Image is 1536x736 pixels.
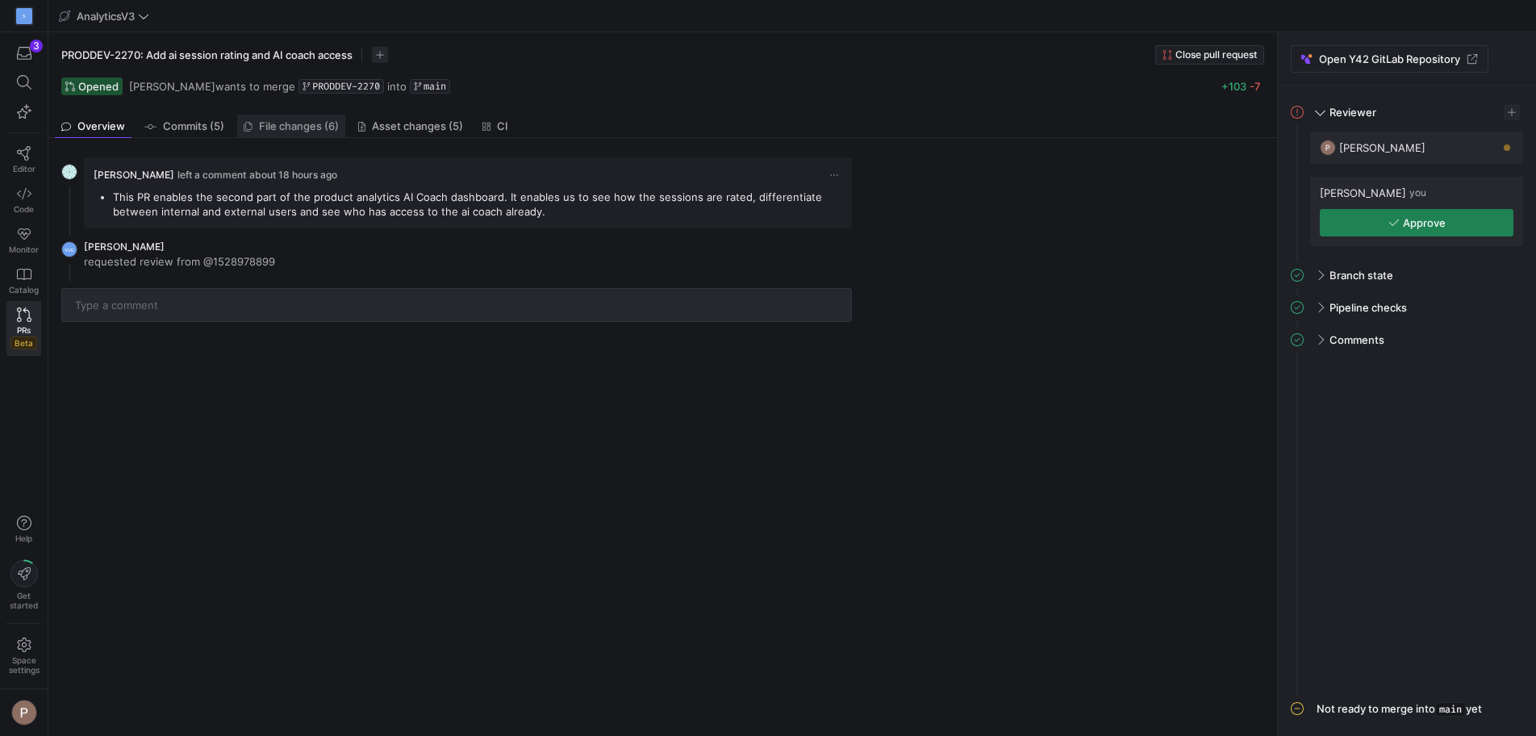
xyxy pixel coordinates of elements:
[1403,216,1446,229] span: Approve
[1329,106,1376,119] span: Reviewer
[6,39,41,68] button: 3
[298,79,384,94] a: PRODDEV-2270
[387,80,407,93] span: into
[1221,80,1246,93] span: +103
[1291,99,1523,125] mat-expansion-panel-header: Reviewer
[16,8,32,24] div: S
[11,700,37,726] img: https://lh3.googleusercontent.com/a/ACg8ocI6ABHz_PYrja598l8LAOoTqKq9BLGeVBGKf0ZQmuvG=s96-c
[163,121,224,132] span: Commits (5)
[75,299,838,312] input: Type a comment
[6,301,41,356] a: PRsBeta
[372,121,463,132] span: Asset changes (5)
[113,190,842,219] li: This PR enables the second part of the product analytics AI Coach dashboard. It enables us to see...
[6,696,41,730] button: https://lh3.googleusercontent.com/a/ACg8ocI6ABHz_PYrja598l8LAOoTqKq9BLGeVBGKf0ZQmuvG=s96-c
[9,245,39,254] span: Monitor
[1317,702,1482,717] div: Not ready to merge into yet
[13,164,35,174] span: Editor
[9,655,40,675] span: Space settings
[1320,140,1336,156] img: https://lh3.googleusercontent.com/a/ACg8ocI6ABHz_PYrja598l8LAOoTqKq9BLGeVBGKf0ZQmuvG=s96-c
[10,591,38,610] span: Get started
[6,261,41,301] a: Catalog
[84,254,275,269] p: requested review from @1528978899
[6,2,41,30] a: S
[1291,696,1523,723] mat-expansion-panel-header: Not ready to merge intomainyet
[312,81,380,92] span: PRODDEV-2270
[497,121,508,132] span: CI
[129,80,215,93] span: [PERSON_NAME]
[1339,141,1425,154] span: [PERSON_NAME]
[17,325,31,335] span: PRs
[1329,269,1393,282] span: Branch state
[61,164,77,180] img: https://secure.gravatar.com/avatar/4ae3cbd058e6d92ba6e33bd5bd80ef5726c61ee73ecc0d5d7e045de1ba942e...
[6,180,41,220] a: Code
[10,337,37,349] span: Beta
[1291,262,1523,288] mat-expansion-panel-header: Branch state
[1291,327,1523,353] mat-expansion-panel-header: Comments
[61,241,77,257] div: VVE
[55,6,153,27] button: AnalyticsV3
[1175,49,1257,61] span: Close pull request
[6,554,41,617] button: Getstarted
[14,533,34,543] span: Help
[1291,45,1488,73] a: Open Y42 GitLab Repository
[1155,45,1264,65] button: Close pull request
[61,48,353,61] span: PRODDEV-2270: Add ai session rating and AI coach access
[1250,80,1261,93] span: -7
[14,204,34,214] span: Code
[1291,295,1523,320] mat-expansion-panel-header: Pipeline checks
[6,140,41,180] a: Editor
[6,630,41,682] a: Spacesettings
[9,285,39,295] span: Catalog
[94,169,174,181] span: [PERSON_NAME]
[6,220,41,261] a: Monitor
[259,121,339,132] span: File changes (6)
[77,121,125,132] span: Overview
[1291,132,1523,262] div: Reviewer
[249,169,337,181] span: about 18 hours ago
[78,80,119,93] span: Opened
[1329,301,1407,314] span: Pipeline checks
[84,240,165,253] span: [PERSON_NAME]
[1435,702,1466,717] span: main
[1409,187,1426,199] span: you
[1320,209,1513,236] button: Approve
[177,169,246,181] span: left a comment
[1320,186,1406,199] span: [PERSON_NAME]
[1329,333,1384,346] span: Comments
[424,81,446,92] span: main
[6,508,41,550] button: Help
[77,10,135,23] span: AnalyticsV3
[1319,52,1460,65] span: Open Y42 GitLab Repository
[410,79,450,94] a: main
[30,40,43,52] div: 3
[129,80,295,93] span: wants to merge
